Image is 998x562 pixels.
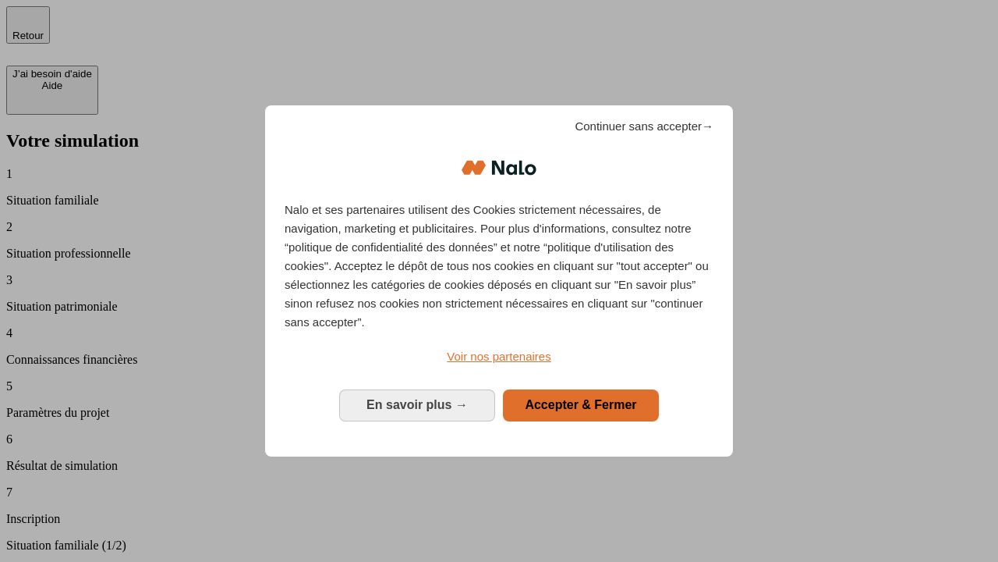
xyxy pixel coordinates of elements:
button: Accepter & Fermer: Accepter notre traitement des données et fermer [503,389,659,421]
span: Voir nos partenaires [447,350,550,363]
span: Accepter & Fermer [525,398,636,411]
span: Continuer sans accepter→ [575,117,713,136]
span: En savoir plus → [366,398,468,411]
button: En savoir plus: Configurer vos consentements [339,389,495,421]
div: Bienvenue chez Nalo Gestion du consentement [265,105,733,456]
p: Nalo et ses partenaires utilisent des Cookies strictement nécessaires, de navigation, marketing e... [285,201,713,332]
a: Voir nos partenaires [285,347,713,366]
img: Logo [462,144,536,191]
